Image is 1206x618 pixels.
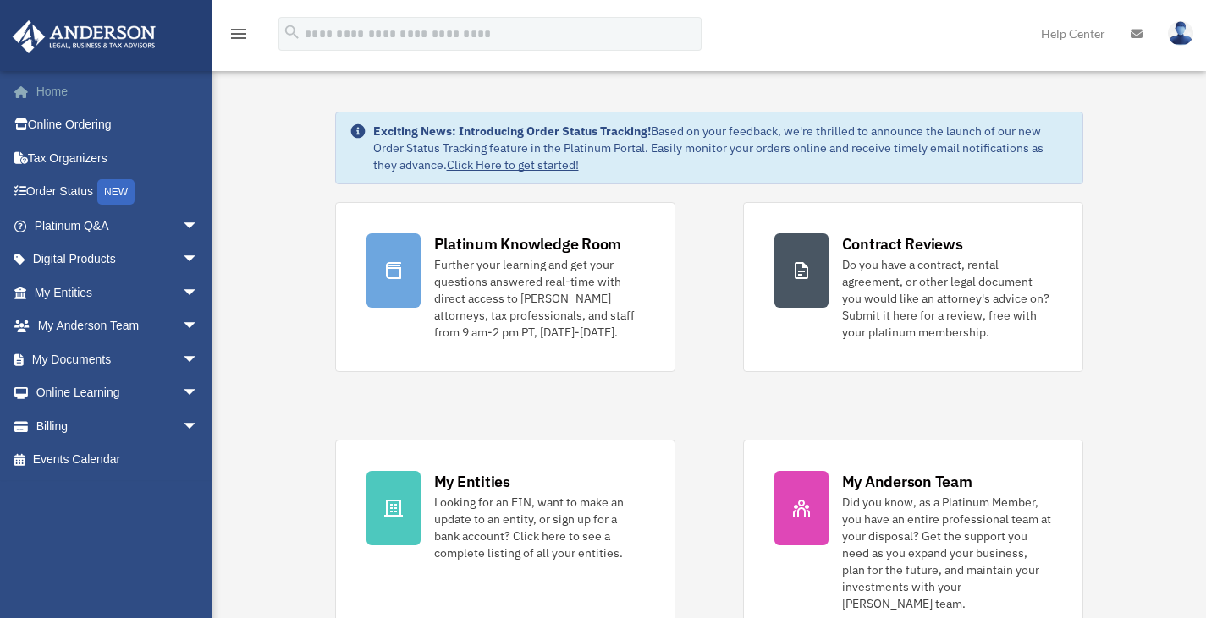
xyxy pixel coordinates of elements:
span: arrow_drop_down [182,309,216,344]
div: Did you know, as a Platinum Member, you have an entire professional team at your disposal? Get th... [842,494,1052,612]
div: Looking for an EIN, want to make an update to an entity, or sign up for a bank account? Click her... [434,494,644,561]
a: Digital Productsarrow_drop_down [12,243,224,276]
a: My Documentsarrow_drop_down [12,342,224,376]
a: Online Ordering [12,108,224,142]
div: Further your learning and get your questions answered real-time with direct access to [PERSON_NAM... [434,256,644,341]
a: Click Here to get started! [447,157,579,172]
strong: Exciting News: Introducing Order Status Tracking! [373,123,651,139]
div: NEW [97,179,135,205]
a: menu [229,30,249,44]
div: Platinum Knowledge Room [434,233,622,254]
a: Tax Organizers [12,141,224,175]
a: Platinum Knowledge Room Further your learning and get your questions answered real-time with dire... [335,202,675,372]
a: My Anderson Teamarrow_drop_down [12,309,224,343]
div: Based on your feedback, we're thrilled to announce the launch of our new Order Status Tracking fe... [373,123,1069,173]
span: arrow_drop_down [182,409,216,444]
i: search [283,23,301,41]
span: arrow_drop_down [182,342,216,377]
a: Order StatusNEW [12,175,224,210]
span: arrow_drop_down [182,276,216,310]
div: My Entities [434,471,510,492]
a: Home [12,74,224,108]
a: My Entitiesarrow_drop_down [12,276,224,309]
a: Billingarrow_drop_down [12,409,224,443]
span: arrow_drop_down [182,243,216,277]
span: arrow_drop_down [182,209,216,243]
a: Platinum Q&Aarrow_drop_down [12,209,224,243]
i: menu [229,24,249,44]
img: Anderson Advisors Platinum Portal [8,20,161,53]
a: Contract Reviews Do you have a contract, rental agreement, or other legal document you would like... [743,202,1083,372]
a: Events Calendar [12,443,224,477]
img: User Pic [1168,21,1193,46]
a: Online Learningarrow_drop_down [12,376,224,410]
div: Do you have a contract, rental agreement, or other legal document you would like an attorney's ad... [842,256,1052,341]
div: Contract Reviews [842,233,963,254]
div: My Anderson Team [842,471,972,492]
span: arrow_drop_down [182,376,216,411]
